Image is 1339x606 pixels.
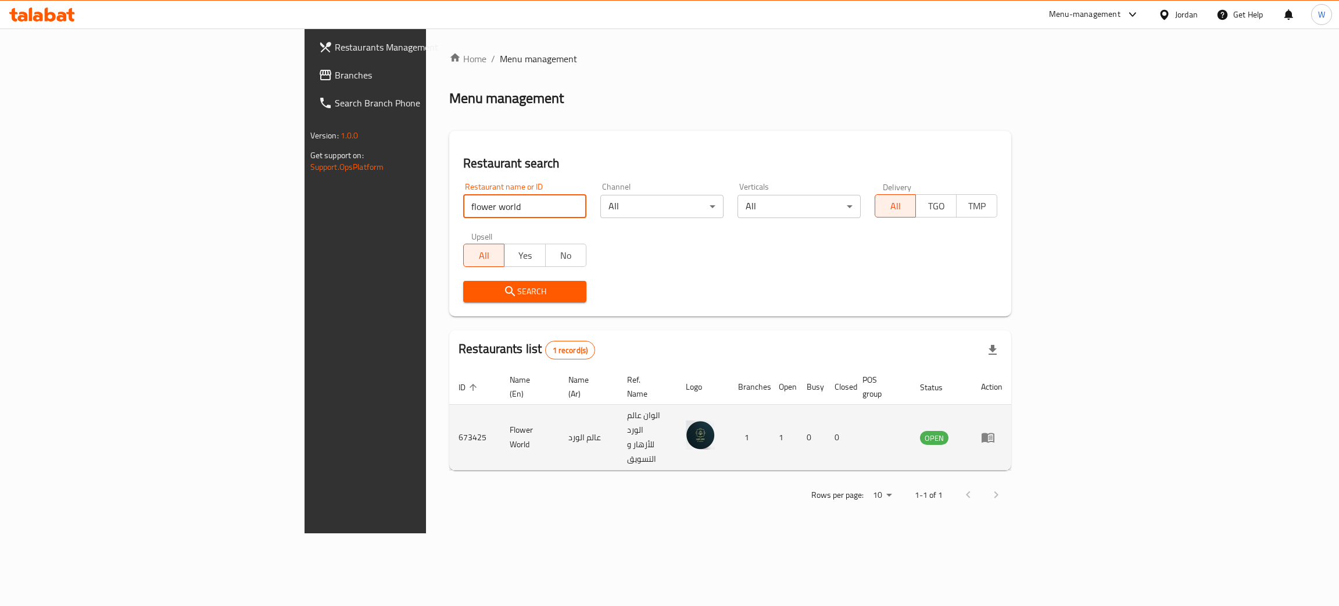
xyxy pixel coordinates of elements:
a: Search Branch Phone [309,89,528,117]
span: W [1318,8,1325,21]
nav: breadcrumb [449,52,1011,66]
div: Menu-management [1049,8,1120,22]
td: الوان عالم الورد للأزهار و التسويق [618,405,676,470]
button: All [875,194,916,218]
span: 1.0.0 [341,128,359,143]
td: 0 [797,405,825,470]
img: Flower World [686,420,715,450]
button: TGO [915,194,957,218]
th: Branches [729,369,769,405]
div: Rows per page: [868,487,896,504]
td: 1 [769,405,797,470]
table: enhanced table [449,369,1012,470]
span: All [880,198,911,215]
div: Jordan [1175,8,1198,21]
td: عالم الورد [559,405,618,470]
span: OPEN [920,432,948,445]
a: Restaurants Management [309,33,528,61]
div: All [600,195,724,218]
span: Search Branch Phone [335,96,519,110]
span: Ref. Name [627,373,663,401]
th: Logo [676,369,729,405]
span: Branches [335,68,519,82]
span: Menu management [500,52,577,66]
label: Upsell [471,232,493,240]
span: Name (En) [510,373,545,401]
div: Export file [979,336,1007,364]
button: Yes [504,244,545,267]
div: All [737,195,861,218]
span: POS group [862,373,897,401]
th: Busy [797,369,825,405]
a: Branches [309,61,528,89]
span: TMP [961,198,993,215]
span: Status [920,380,958,394]
button: TMP [956,194,997,218]
span: Get support on: [310,148,364,163]
th: Closed [825,369,853,405]
a: Support.OpsPlatform [310,159,384,174]
span: All [468,247,500,264]
button: No [545,244,586,267]
span: Search [472,284,577,299]
span: Restaurants Management [335,40,519,54]
th: Action [972,369,1012,405]
h2: Restaurants list [459,340,595,359]
label: Delivery [883,183,912,191]
div: Total records count [545,341,596,359]
span: Name (Ar) [568,373,604,401]
button: Search [463,281,586,302]
span: Version: [310,128,339,143]
h2: Restaurant search [463,155,997,172]
span: No [550,247,582,264]
input: Search for restaurant name or ID.. [463,195,586,218]
button: All [463,244,504,267]
span: ID [459,380,481,394]
span: TGO [921,198,952,215]
td: 1 [729,405,769,470]
th: Open [769,369,797,405]
span: Yes [509,247,540,264]
td: Flower World [500,405,559,470]
p: 1-1 of 1 [915,488,943,502]
span: 1 record(s) [546,345,595,356]
p: Rows per page: [811,488,864,502]
td: 0 [825,405,853,470]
